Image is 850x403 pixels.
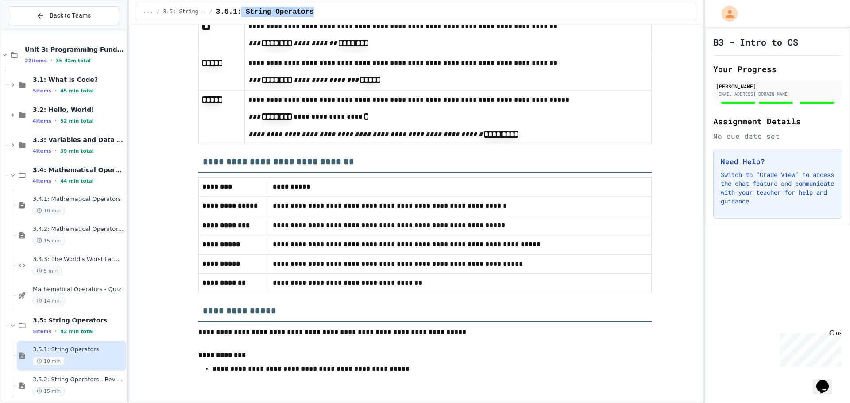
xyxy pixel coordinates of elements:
span: 42 min total [60,329,93,334]
span: • [55,87,57,94]
iframe: chat widget [813,368,841,394]
span: 10 min [33,357,65,365]
span: Back to Teams [50,11,91,20]
span: 45 min total [60,88,93,94]
span: 3.2: Hello, World! [33,106,124,114]
h2: Your Progress [713,63,842,75]
span: 3.5.2: String Operators - Review [33,376,124,384]
span: 5 min [33,267,62,275]
span: 4 items [33,178,51,184]
div: Chat with us now!Close [4,4,61,56]
span: 44 min total [60,178,93,184]
span: 3.4.1: Mathematical Operators [33,196,124,203]
span: Unit 3: Programming Fundamentals [25,46,124,54]
span: / [156,8,159,15]
span: 22 items [25,58,47,64]
span: Mathematical Operators - Quiz [33,286,124,293]
iframe: chat widget [777,329,841,367]
span: 14 min [33,297,65,305]
p: Switch to "Grade View" to access the chat feature and communicate with your teacher for help and ... [721,170,835,206]
span: 3.1: What is Code? [33,76,124,84]
span: • [55,117,57,124]
span: 15 min [33,387,65,395]
span: 3.4: Mathematical Operators [33,166,124,174]
span: • [55,177,57,184]
span: 3h 42m total [56,58,91,64]
span: • [55,147,57,154]
div: [PERSON_NAME] [716,82,839,90]
button: Back to Teams [8,6,119,25]
span: 3.4.2: Mathematical Operators - Review [33,226,124,233]
div: [EMAIL_ADDRESS][DOMAIN_NAME] [716,91,839,97]
span: / [209,8,212,15]
h2: Assignment Details [713,115,842,127]
h1: B3 - Intro to CS [713,36,798,48]
span: 3.3: Variables and Data Types [33,136,124,144]
span: 3.5.1: String Operators [33,346,124,353]
span: 39 min total [60,148,93,154]
span: ... [143,8,153,15]
span: 5 items [33,88,51,94]
span: 5 items [33,329,51,334]
span: • [50,57,52,64]
span: 3.5.1: String Operators [216,7,314,17]
span: 10 min [33,207,65,215]
div: My Account [712,4,740,24]
span: 3.5: String Operators [33,316,124,324]
div: No due date set [713,131,842,142]
span: 4 items [33,148,51,154]
span: 3.5: String Operators [163,8,206,15]
h3: Need Help? [721,156,835,167]
span: 3.4.3: The World's Worst Farmers Market [33,256,124,263]
span: 15 min [33,237,65,245]
span: 4 items [33,118,51,124]
span: • [55,328,57,335]
span: 52 min total [60,118,93,124]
